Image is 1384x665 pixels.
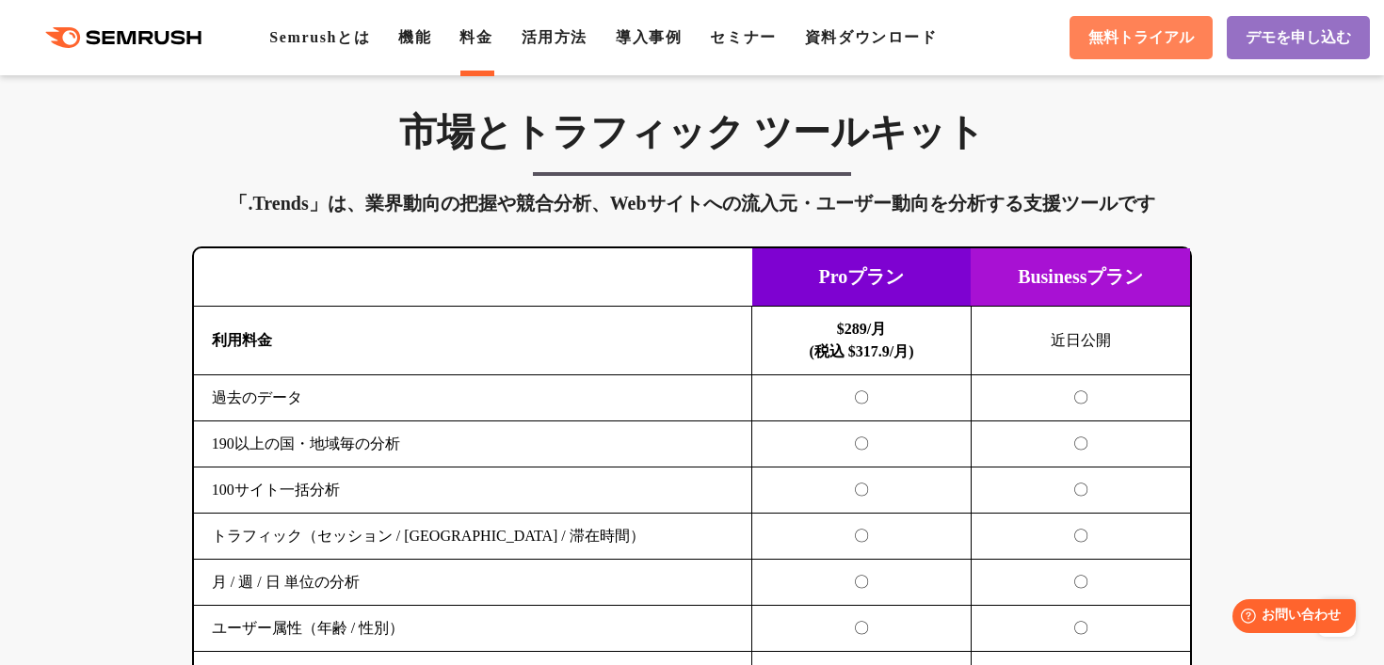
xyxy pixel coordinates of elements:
td: 〇 [971,514,1190,560]
span: デモを申し込む [1246,28,1351,48]
td: 〇 [752,514,972,560]
td: 190以上の国・地域毎の分析 [194,421,752,467]
td: 〇 [971,421,1190,467]
a: 料金 [459,29,492,45]
a: 機能 [398,29,431,45]
td: 過去のデータ [194,375,752,421]
div: 「.Trends」は、業界動向の把握や競合分析、Webサイトへの流入元・ユーザー動向を分析する支援ツールです [192,188,1193,218]
td: 〇 [752,467,972,514]
span: 無料トライアル [1088,28,1194,48]
td: Businessプラン [971,248,1190,307]
b: 利用料金 [212,332,272,348]
td: 〇 [971,375,1190,421]
a: セミナー [710,29,776,45]
a: Semrushとは [269,29,370,45]
td: 〇 [971,560,1190,606]
a: 導入事例 [616,29,682,45]
a: デモを申し込む [1227,16,1370,59]
td: 〇 [752,421,972,467]
iframe: Help widget launcher [1216,592,1363,644]
a: 活用方法 [522,29,587,45]
td: 〇 [971,606,1190,652]
td: 〇 [752,375,972,421]
td: 近日公開 [971,307,1190,375]
td: Proプラン [752,248,972,307]
td: 〇 [752,606,972,652]
b: $289/月 (税込 $317.9/月) [809,321,913,359]
td: 100サイト一括分析 [194,467,752,514]
td: 〇 [752,560,972,606]
h3: 市場とトラフィック ツールキット [192,109,1193,156]
td: 月 / 週 / 日 単位の分析 [194,560,752,606]
td: ユーザー属性（年齢 / 性別） [194,606,752,652]
a: 資料ダウンロード [805,29,938,45]
td: トラフィック（セッション / [GEOGRAPHIC_DATA] / 滞在時間） [194,514,752,560]
a: 無料トライアル [1070,16,1213,59]
td: 〇 [971,467,1190,514]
